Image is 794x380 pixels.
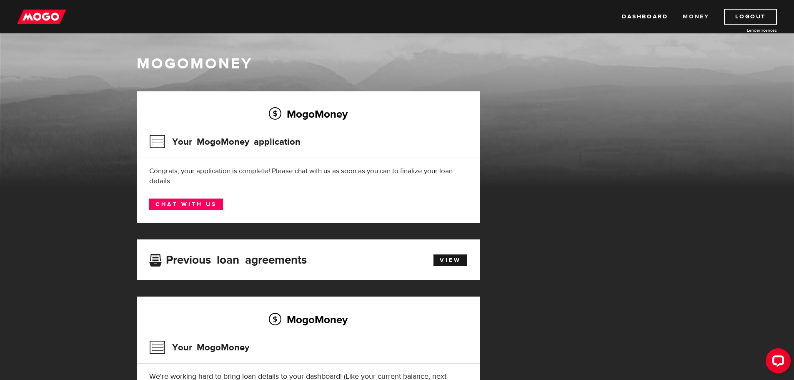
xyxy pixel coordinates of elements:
h1: MogoMoney [137,55,658,73]
a: Chat with us [149,199,223,210]
a: Dashboard [622,9,668,25]
h2: MogoMoney [149,311,467,328]
a: Lender licences [714,27,777,33]
a: Money [683,9,709,25]
iframe: LiveChat chat widget [759,345,794,380]
div: Congrats, your application is complete! Please chat with us as soon as you can to finalize your l... [149,166,467,186]
h3: Your MogoMoney [149,337,249,358]
img: mogo_logo-11ee424be714fa7cbb0f0f49df9e16ec.png [17,9,66,25]
a: View [433,254,467,266]
a: Logout [724,9,777,25]
h3: Previous loan agreements [149,253,307,264]
h3: Your MogoMoney application [149,131,301,153]
h2: MogoMoney [149,105,467,123]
